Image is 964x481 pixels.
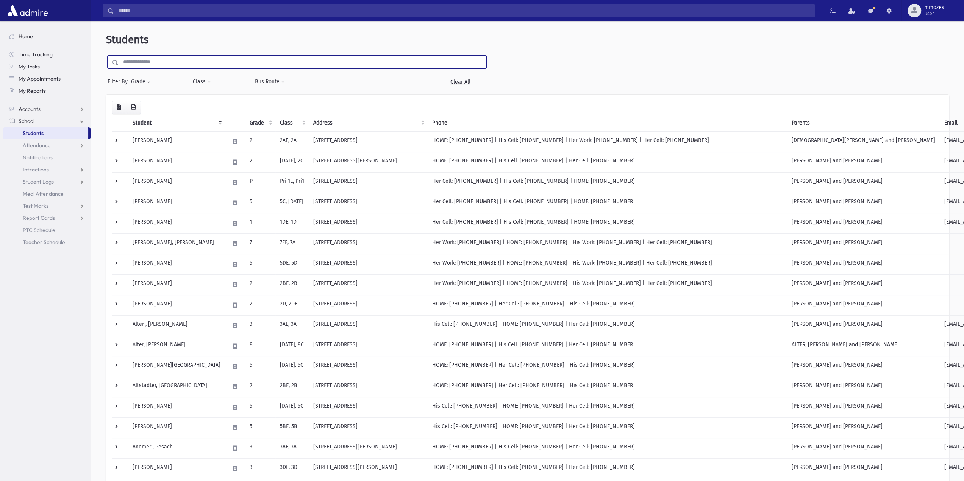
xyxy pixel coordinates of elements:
td: [PERSON_NAME] [128,131,225,152]
td: [STREET_ADDRESS] [309,295,428,315]
td: [STREET_ADDRESS] [309,172,428,193]
td: 3 [245,315,275,336]
td: [STREET_ADDRESS] [309,336,428,356]
th: Parents [787,114,940,132]
td: [PERSON_NAME] and [PERSON_NAME] [787,213,940,233]
td: HOME: [PHONE_NUMBER] | His Cell: [PHONE_NUMBER] | Her Cell: [PHONE_NUMBER] [428,336,787,356]
td: HOME: [PHONE_NUMBER] | His Cell: [PHONE_NUMBER] | Her Cell: [PHONE_NUMBER] [428,152,787,172]
td: Her Cell: [PHONE_NUMBER] | His Cell: [PHONE_NUMBER] | HOME: [PHONE_NUMBER] [428,213,787,233]
td: [PERSON_NAME] [128,397,225,417]
button: CSV [112,101,126,114]
td: [STREET_ADDRESS] [309,397,428,417]
span: PTC Schedule [23,227,55,233]
img: AdmirePro [6,3,50,18]
span: School [19,118,34,125]
a: Students [3,127,88,139]
th: Grade: activate to sort column ascending [245,114,275,132]
td: 5 [245,193,275,213]
td: [PERSON_NAME] and [PERSON_NAME] [787,193,940,213]
span: My Tasks [19,63,40,70]
td: 2 [245,295,275,315]
td: 5DE, 5D [275,254,309,274]
th: Address: activate to sort column ascending [309,114,428,132]
td: Her Cell: [PHONE_NUMBER] | His Cell: [PHONE_NUMBER] | HOME: [PHONE_NUMBER] [428,172,787,193]
td: HOME: [PHONE_NUMBER] | His Cell: [PHONE_NUMBER] | Her Cell: [PHONE_NUMBER] [428,438,787,458]
td: 3 [245,438,275,458]
td: [PERSON_NAME] and [PERSON_NAME] [787,438,940,458]
td: 5 [245,356,275,377]
td: Her Work: [PHONE_NUMBER] | HOME: [PHONE_NUMBER] | His Work: [PHONE_NUMBER] | Her Cell: [PHONE_NUM... [428,233,787,254]
td: HOME: [PHONE_NUMBER] | His Cell: [PHONE_NUMBER] | Her Work: [PHONE_NUMBER] | Her Cell: [PHONE_NUM... [428,131,787,152]
td: [STREET_ADDRESS] [309,315,428,336]
td: Alter, [PERSON_NAME] [128,336,225,356]
td: 8 [245,336,275,356]
span: My Appointments [19,75,61,82]
a: Clear All [434,75,486,89]
td: 5BE, 5B [275,417,309,438]
td: [PERSON_NAME] and [PERSON_NAME] [787,377,940,397]
td: Her Work: [PHONE_NUMBER] | HOME: [PHONE_NUMBER] | His Work: [PHONE_NUMBER] | Her Cell: [PHONE_NUM... [428,254,787,274]
td: [PERSON_NAME] and [PERSON_NAME] [787,397,940,417]
span: Meal Attendance [23,190,64,197]
td: P [245,172,275,193]
td: [DATE], 5C [275,397,309,417]
td: HOME: [PHONE_NUMBER] | Her Cell: [PHONE_NUMBER] | His Cell: [PHONE_NUMBER] [428,377,787,397]
span: Report Cards [23,215,55,221]
td: [PERSON_NAME] and [PERSON_NAME] [787,458,940,479]
td: [PERSON_NAME] and [PERSON_NAME] [787,356,940,377]
td: 2D, 2DE [275,295,309,315]
td: [PERSON_NAME] [128,193,225,213]
input: Search [114,4,814,17]
td: [PERSON_NAME] and [PERSON_NAME] [787,295,940,315]
td: 3 [245,458,275,479]
a: School [3,115,91,127]
a: My Reports [3,85,91,97]
td: [STREET_ADDRESS] [309,356,428,377]
td: [STREET_ADDRESS][PERSON_NAME] [309,438,428,458]
span: Test Marks [23,202,48,209]
span: Students [106,33,148,46]
button: Print [126,101,141,114]
td: [DATE], 8C [275,336,309,356]
span: User [924,11,944,17]
a: Student Logs [3,176,91,188]
td: [STREET_ADDRESS] [309,377,428,397]
button: Bus Route [255,75,285,89]
td: 7EE, 7A [275,233,309,254]
a: Meal Attendance [3,188,91,200]
td: His Cell: [PHONE_NUMBER] | HOME: [PHONE_NUMBER] | Her Cell: [PHONE_NUMBER] [428,417,787,438]
td: Pri 1E, Pri1 [275,172,309,193]
td: 5 [245,397,275,417]
td: ALTER, [PERSON_NAME] and [PERSON_NAME] [787,336,940,356]
td: [STREET_ADDRESS] [309,274,428,295]
td: Altstadter, [GEOGRAPHIC_DATA] [128,377,225,397]
a: Infractions [3,163,91,176]
td: [STREET_ADDRESS] [309,193,428,213]
td: 2AE, 2A [275,131,309,152]
td: 2BE, 2B [275,274,309,295]
span: Filter By [108,78,131,86]
span: My Reports [19,87,46,94]
span: Attendance [23,142,51,149]
td: His Cell: [PHONE_NUMBER] | HOME: [PHONE_NUMBER] | Her Cell: [PHONE_NUMBER] [428,315,787,336]
td: 1DE, 1D [275,213,309,233]
span: Student Logs [23,178,54,185]
td: [PERSON_NAME] [128,417,225,438]
td: 1 [245,213,275,233]
td: Her Work: [PHONE_NUMBER] | HOME: [PHONE_NUMBER] | His Work: [PHONE_NUMBER] | Her Cell: [PHONE_NUM... [428,274,787,295]
td: [PERSON_NAME] and [PERSON_NAME] [787,172,940,193]
td: [PERSON_NAME] [128,254,225,274]
td: [STREET_ADDRESS] [309,233,428,254]
td: [PERSON_NAME] [128,172,225,193]
span: Students [23,130,44,137]
td: [STREET_ADDRESS] [309,131,428,152]
td: HOME: [PHONE_NUMBER] | Her Cell: [PHONE_NUMBER] | His Cell: [PHONE_NUMBER] [428,356,787,377]
td: [STREET_ADDRESS] [309,213,428,233]
a: Home [3,30,91,42]
td: 3AE, 3A [275,315,309,336]
td: [PERSON_NAME] [128,295,225,315]
td: 2 [245,377,275,397]
a: Time Tracking [3,48,91,61]
button: Grade [131,75,151,89]
td: [PERSON_NAME][GEOGRAPHIC_DATA] [128,356,225,377]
